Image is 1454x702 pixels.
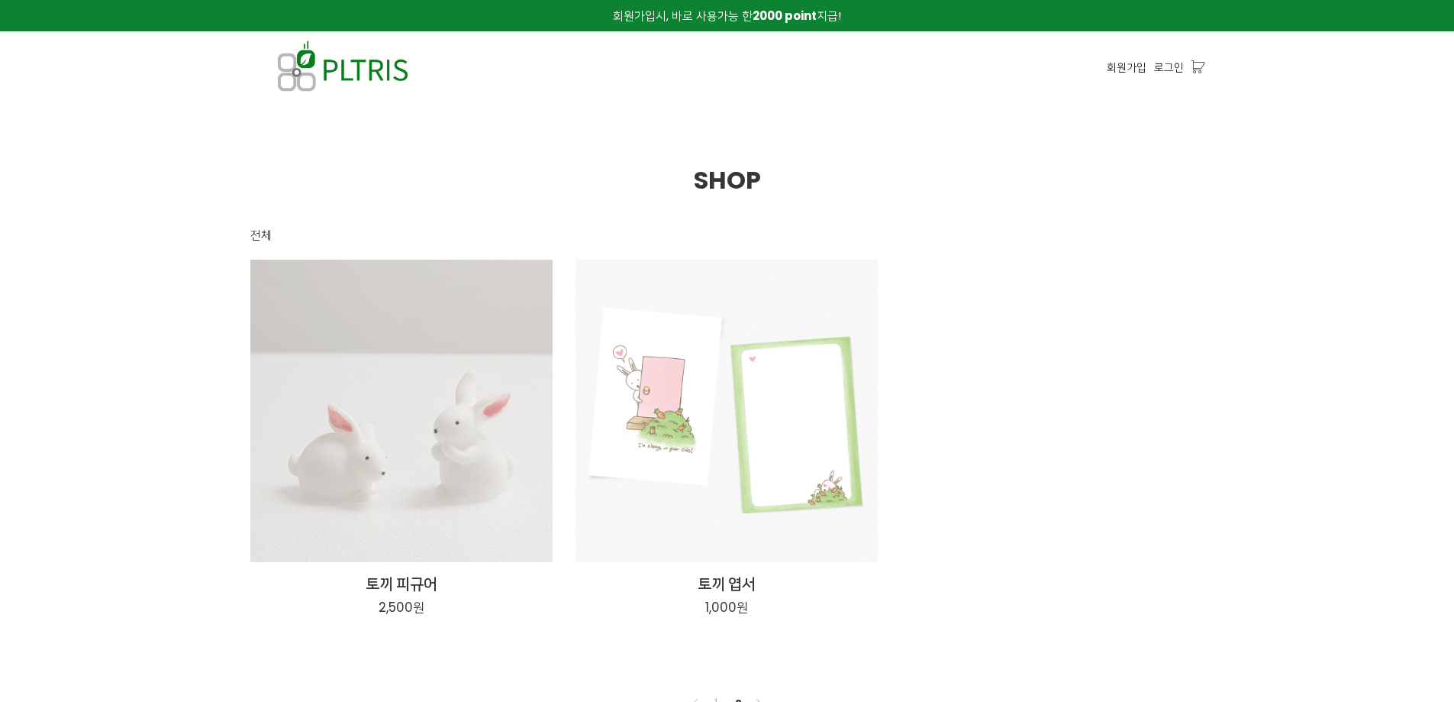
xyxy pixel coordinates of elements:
p: 1,000원 [705,599,748,616]
a: 토끼 피규어 2,500원 [250,573,553,617]
h2: 토끼 피규어 [250,573,553,594]
strong: 2000 point [753,8,817,24]
div: 전체 [250,226,272,244]
span: SHOP [694,163,761,197]
a: 로그인 [1154,59,1184,76]
p: 2,500원 [379,599,424,616]
span: 회원가입시, 바로 사용가능 한 지급! [613,8,841,24]
h2: 토끼 엽서 [575,573,878,594]
a: 토끼 엽서 1,000원 [575,573,878,617]
a: 회원가입 [1107,59,1146,76]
